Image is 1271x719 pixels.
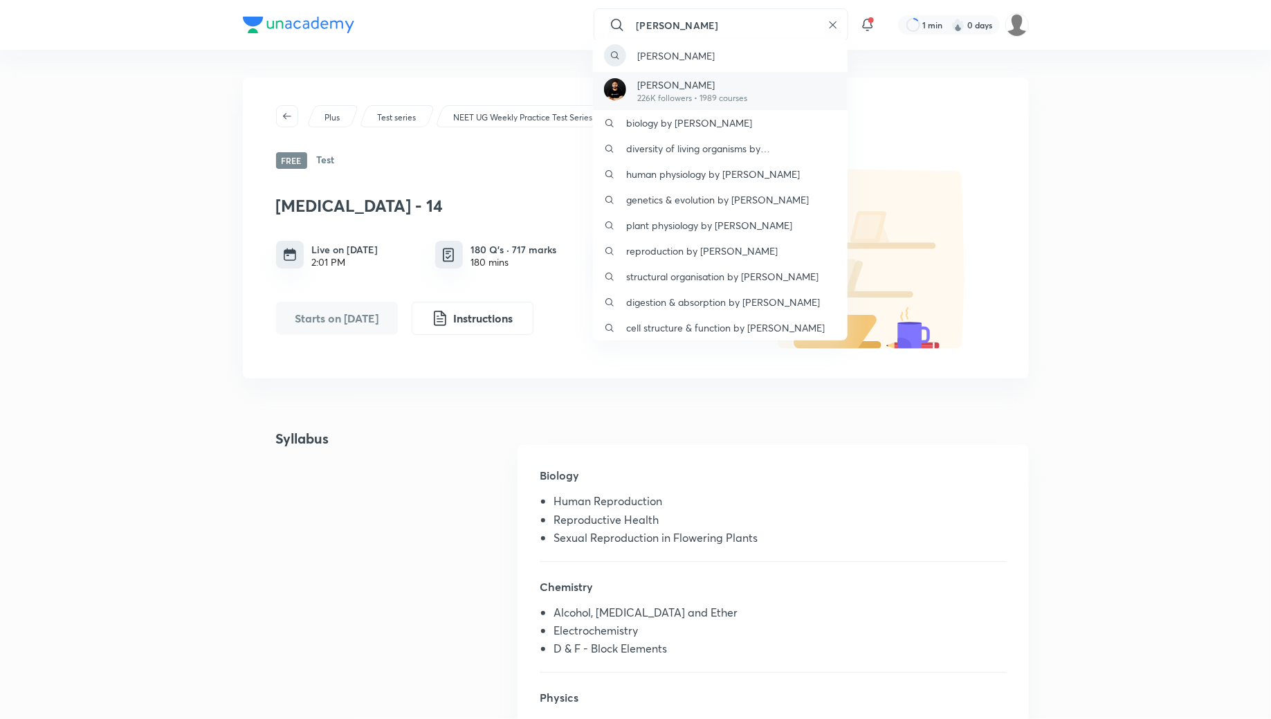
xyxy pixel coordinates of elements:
[626,141,836,156] p: diversity of living organisms by [PERSON_NAME]
[626,244,778,258] p: reproduction by [PERSON_NAME]
[593,264,848,289] a: structural organisation by [PERSON_NAME]
[593,39,848,72] a: [PERSON_NAME]
[637,48,715,63] p: [PERSON_NAME]
[626,269,819,284] p: structural organisation by [PERSON_NAME]
[626,167,800,181] p: human physiology by [PERSON_NAME]
[626,192,809,207] p: genetics & evolution by [PERSON_NAME]
[593,110,848,136] a: biology by [PERSON_NAME]
[593,72,848,110] a: Avatar[PERSON_NAME]226K followers • 1989 courses
[593,136,848,161] a: diversity of living organisms by [PERSON_NAME]
[626,218,792,233] p: plant physiology by [PERSON_NAME]
[626,295,820,309] p: digestion & absorption by [PERSON_NAME]
[626,320,825,335] p: cell structure & function by [PERSON_NAME]
[604,78,626,100] img: Avatar
[593,289,848,315] a: digestion & absorption by [PERSON_NAME]
[593,161,848,187] a: human physiology by [PERSON_NAME]
[637,92,747,104] p: 226K followers • 1989 courses
[593,315,848,340] a: cell structure & function by [PERSON_NAME]
[593,187,848,212] a: genetics & evolution by [PERSON_NAME]
[593,238,848,264] a: reproduction by [PERSON_NAME]
[637,78,747,92] p: [PERSON_NAME]
[626,116,752,130] p: biology by [PERSON_NAME]
[593,212,848,238] a: plant physiology by [PERSON_NAME]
